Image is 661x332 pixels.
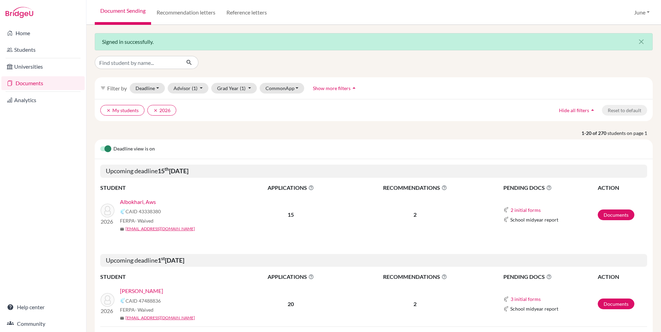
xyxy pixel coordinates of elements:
i: arrow_drop_up [351,85,357,91]
span: RECOMMENDATIONS [343,273,486,281]
a: Analytics [1,93,85,107]
span: APPLICATIONS [239,184,343,192]
input: Find student by name... [95,56,180,69]
button: Grad Year(1) [211,83,257,94]
th: ACTION [597,183,647,192]
span: PENDING DOCS [503,184,597,192]
div: Signed in successfully. [95,33,653,50]
a: Documents [598,299,634,309]
span: Deadline view is on [113,145,155,153]
img: Almanie, Mohammed [101,293,114,307]
span: - Waived [135,218,153,224]
i: clear [106,108,111,113]
button: Close [630,33,652,50]
span: FERPA [120,217,153,224]
img: Common App logo [503,207,509,213]
a: Community [1,317,85,331]
button: Hide all filtersarrow_drop_up [553,105,602,116]
a: Help center [1,300,85,314]
button: Reset to default [602,105,647,116]
h5: Upcoming deadline [100,254,647,267]
th: STUDENT [100,183,239,192]
img: Common App logo [503,217,509,222]
button: 3 initial forms [510,295,541,303]
b: 15 [DATE] [158,167,188,175]
span: School midyear report [510,216,558,223]
th: STUDENT [100,272,239,281]
span: - Waived [135,307,153,313]
a: [EMAIL_ADDRESS][DOMAIN_NAME] [125,315,195,321]
span: mail [120,227,124,231]
span: PENDING DOCS [503,273,597,281]
img: Bridge-U [6,7,33,18]
button: Show more filtersarrow_drop_up [307,83,363,94]
p: 2026 [101,307,114,315]
a: Albokhari, Aws [120,198,156,206]
sup: st [161,256,165,261]
img: Common App logo [120,209,125,214]
button: June [631,6,653,19]
a: Home [1,26,85,40]
span: mail [120,316,124,320]
span: CAID 43338380 [125,208,161,215]
button: CommonApp [260,83,305,94]
img: Common App logo [503,306,509,312]
span: School midyear report [510,305,558,312]
p: 2 [343,211,486,219]
a: Documents [598,209,634,220]
strong: 1-20 of 270 [581,129,607,137]
span: students on page 1 [607,129,653,137]
img: Common App logo [503,296,509,302]
i: close [637,38,645,46]
span: RECOMMENDATIONS [343,184,486,192]
span: (1) [192,85,197,91]
span: Filter by [107,85,127,91]
i: clear [153,108,158,113]
button: 2 initial forms [510,206,541,214]
h5: Upcoming deadline [100,165,647,178]
span: FERPA [120,306,153,313]
img: Common App logo [120,298,125,303]
span: APPLICATIONS [239,273,343,281]
a: Students [1,43,85,57]
button: Advisor(1) [168,83,209,94]
p: 2026 [101,217,114,226]
button: Deadline [130,83,165,94]
button: clear2026 [147,105,176,116]
b: 20 [288,301,294,307]
sup: th [165,166,169,172]
span: Show more filters [313,85,351,91]
img: Albokhari, Aws [101,204,114,217]
button: clearMy students [100,105,145,116]
a: Universities [1,60,85,74]
span: Hide all filters [559,107,589,113]
a: Documents [1,76,85,90]
a: [PERSON_NAME] [120,287,163,295]
i: arrow_drop_up [589,107,596,114]
i: filter_list [100,85,106,91]
span: CAID 47488836 [125,297,161,304]
th: ACTION [597,272,647,281]
a: [EMAIL_ADDRESS][DOMAIN_NAME] [125,226,195,232]
p: 2 [343,300,486,308]
b: 15 [288,211,294,218]
b: 1 [DATE] [158,256,184,264]
span: (1) [240,85,245,91]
